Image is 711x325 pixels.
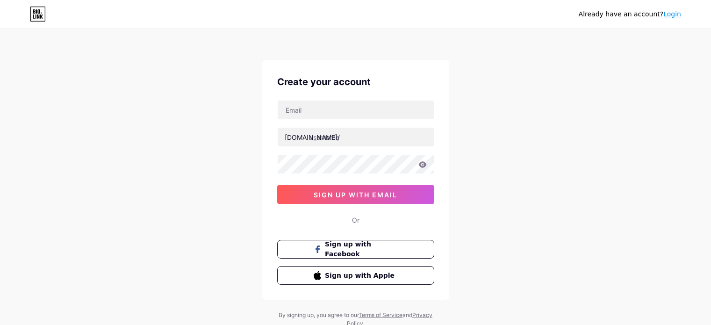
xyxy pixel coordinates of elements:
a: Login [663,10,681,18]
div: [DOMAIN_NAME]/ [285,132,340,142]
input: username [278,128,434,146]
span: sign up with email [314,191,397,199]
div: Already have an account? [579,9,681,19]
button: Sign up with Facebook [277,240,434,259]
div: Create your account [277,75,434,89]
span: Sign up with Facebook [325,239,397,259]
button: sign up with email [277,185,434,204]
button: Sign up with Apple [277,266,434,285]
a: Terms of Service [359,311,402,318]
span: Sign up with Apple [325,271,397,281]
input: Email [278,101,434,119]
div: Or [352,215,359,225]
